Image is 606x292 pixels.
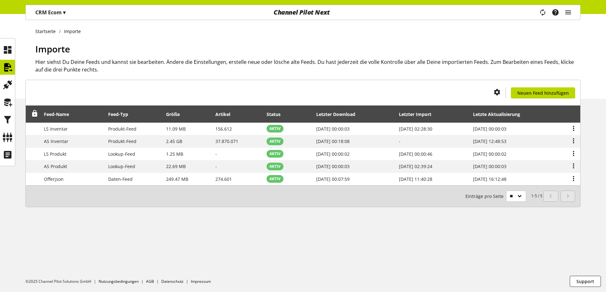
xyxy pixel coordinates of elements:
[63,9,66,16] span: ▾
[99,279,139,284] a: Nutzungsbedingungen
[35,28,59,35] a: Startseite
[44,111,75,118] div: Feed-Name
[316,151,350,157] span: [DATE] 00:00:02
[570,276,601,287] button: Support
[166,138,182,144] span: 2.45 GB
[215,126,232,132] span: 156.612
[316,126,350,132] span: [DATE] 00:00:03
[35,43,70,55] span: Importe
[29,110,38,118] div: Entsperren, um Zeilen neu anzuordnen
[399,138,401,144] span: -
[215,111,237,118] div: Artikel
[146,279,154,284] a: AGB
[166,111,186,118] div: Größe
[473,126,506,132] span: [DATE] 00:00:03
[399,111,438,118] div: Letzter Import
[108,138,136,144] span: Produkt-Feed
[166,151,183,157] span: 1.25 MB
[269,176,281,182] span: AKTIV
[517,90,569,96] span: Neuen Feed hinzufügen
[399,151,432,157] span: [DATE] 00:00:46
[44,176,64,182] span: Offerjson
[215,138,238,144] span: 37.870.071
[166,163,186,169] span: 22.69 MB
[465,193,506,200] span: Einträge pro Seite
[25,279,99,284] li: ©2025 Channel Pilot Solutions GmbH
[316,138,350,144] span: [DATE] 00:18:08
[316,176,350,182] span: [DATE] 00:07:59
[44,163,67,169] span: AS Produkt
[269,151,281,157] span: AKTIV
[399,163,432,169] span: [DATE] 02:39:24
[31,110,38,117] span: Entsperren, um Zeilen neu anzuordnen
[511,87,575,98] a: Neuen Feed hinzufügen
[399,126,432,132] span: [DATE] 02:28:30
[399,176,432,182] span: [DATE] 11:40:28
[465,191,542,202] small: 1-5 / 5
[166,176,188,182] span: 249.47 MB
[473,138,506,144] span: [DATE] 12:48:53
[215,176,232,182] span: 274.601
[44,151,66,157] span: LS Produkt
[269,164,281,169] span: AKTIV
[267,111,287,118] div: Status
[166,126,186,132] span: 11.09 MB
[269,139,281,144] span: AKTIV
[576,278,594,285] span: Support
[25,5,581,20] nav: main navigation
[108,126,136,132] span: Produkt-Feed
[161,279,184,284] a: Datenschutz
[473,111,526,118] div: Letzte Aktualisierung
[316,111,362,118] div: Letzter Download
[215,163,217,169] span: -
[473,176,506,182] span: [DATE] 16:12:48
[215,151,217,157] span: -
[108,111,135,118] div: Feed-Typ
[108,163,135,169] span: Lookup-Feed
[473,163,506,169] span: [DATE] 00:00:03
[191,279,211,284] a: Impressum
[35,58,581,73] h2: Hier siehst Du Deine Feeds und kannst sie bearbeiten. Ändere die Einstellungen, erstelle neue ode...
[108,176,133,182] span: Daten-Feed
[35,9,66,16] p: CRM Ecom
[108,151,135,157] span: Lookup-Feed
[44,126,68,132] span: LS Inventar
[44,138,68,144] span: AS Inventar
[269,126,281,132] span: AKTIV
[473,151,506,157] span: [DATE] 00:00:02
[316,163,350,169] span: [DATE] 00:00:03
